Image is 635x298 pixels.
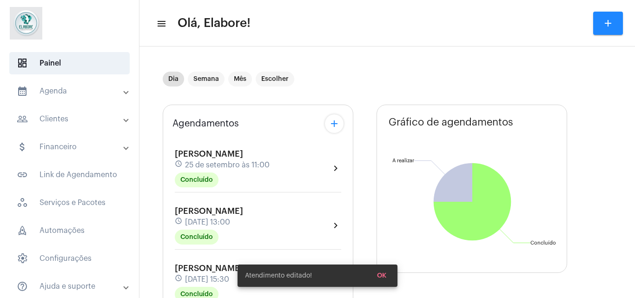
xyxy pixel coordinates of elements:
[172,119,239,129] span: Agendamentos
[330,163,341,174] mat-icon: chevron_right
[329,118,340,129] mat-icon: add
[17,253,28,264] span: sidenav icon
[185,275,229,284] span: [DATE] 15:30
[392,158,414,163] text: A realizar
[17,86,124,97] mat-panel-title: Agenda
[185,218,230,226] span: [DATE] 13:00
[17,281,124,292] mat-panel-title: Ajuda e suporte
[156,18,165,29] mat-icon: sidenav icon
[175,230,218,245] mat-chip: Concluído
[6,275,139,298] mat-expansion-panel-header: sidenav iconAjuda e suporte
[17,169,28,180] mat-icon: sidenav icon
[389,117,513,128] span: Gráfico de agendamentos
[9,219,130,242] span: Automações
[175,264,243,272] span: [PERSON_NAME]
[17,113,124,125] mat-panel-title: Clientes
[175,150,243,158] span: [PERSON_NAME]
[6,136,139,158] mat-expansion-panel-header: sidenav iconFinanceiro
[185,161,270,169] span: 25 de setembro às 11:00
[330,220,341,231] mat-icon: chevron_right
[245,271,312,280] span: Atendimento editado!
[7,5,45,42] img: 4c6856f8-84c7-1050-da6c-cc5081a5dbaf.jpg
[175,217,183,227] mat-icon: schedule
[602,18,614,29] mat-icon: add
[6,80,139,102] mat-expansion-panel-header: sidenav iconAgenda
[175,172,218,187] mat-chip: Concluído
[17,141,124,152] mat-panel-title: Financeiro
[17,113,28,125] mat-icon: sidenav icon
[17,281,28,292] mat-icon: sidenav icon
[9,247,130,270] span: Configurações
[530,240,556,245] text: Concluído
[17,58,28,69] span: sidenav icon
[377,272,386,279] span: OK
[6,108,139,130] mat-expansion-panel-header: sidenav iconClientes
[175,160,183,170] mat-icon: schedule
[188,72,225,86] mat-chip: Semana
[17,197,28,208] span: sidenav icon
[175,274,183,285] mat-icon: schedule
[17,86,28,97] mat-icon: sidenav icon
[178,16,251,31] span: Olá, Elabore!
[228,72,252,86] mat-chip: Mês
[9,52,130,74] span: Painel
[17,225,28,236] span: sidenav icon
[370,267,394,284] button: OK
[175,207,243,215] span: [PERSON_NAME]
[17,141,28,152] mat-icon: sidenav icon
[256,72,294,86] mat-chip: Escolher
[9,164,130,186] span: Link de Agendamento
[9,192,130,214] span: Serviços e Pacotes
[163,72,184,86] mat-chip: Dia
